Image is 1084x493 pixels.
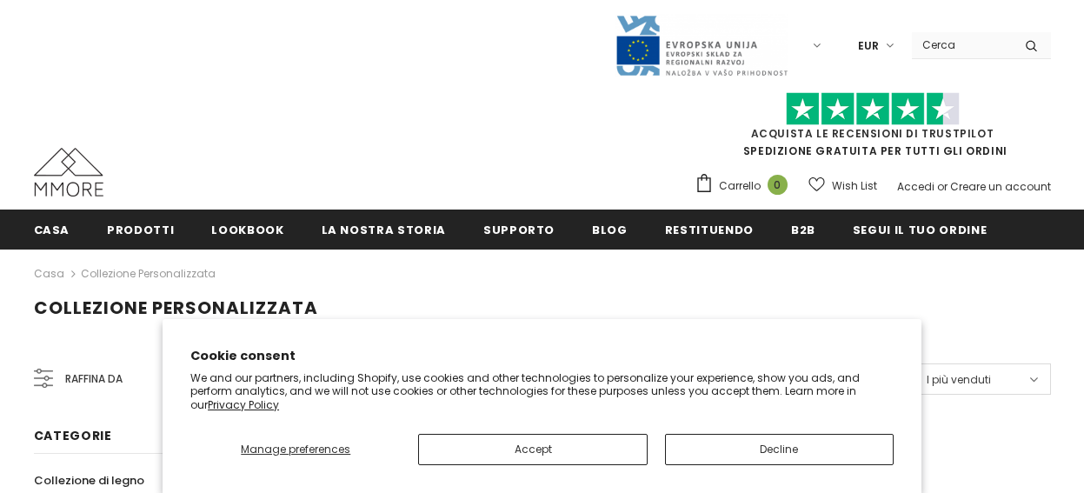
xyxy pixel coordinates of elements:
a: Segui il tuo ordine [853,210,987,249]
a: Collezione personalizzata [81,266,216,281]
span: Restituendo [665,222,754,238]
span: Blog [592,222,628,238]
span: B2B [791,222,815,238]
span: or [937,179,948,194]
a: B2B [791,210,815,249]
span: Carrello [719,177,761,195]
a: Accedi [897,179,934,194]
p: We and our partners, including Shopify, use cookies and other technologies to personalize your ex... [190,371,894,412]
span: supporto [483,222,555,238]
img: Fidati di Pilot Stars [786,92,960,126]
button: Manage preferences [190,434,401,465]
input: Search Site [912,32,1012,57]
span: Manage preferences [241,442,350,456]
span: 0 [768,175,788,195]
a: Casa [34,263,64,284]
span: Collezione di legno [34,472,144,489]
span: SPEDIZIONE GRATUITA PER TUTTI GLI ORDINI [695,100,1051,158]
a: supporto [483,210,555,249]
span: Wish List [832,177,877,195]
a: Creare un account [950,179,1051,194]
button: Decline [665,434,894,465]
a: Javni Razpis [615,37,788,52]
a: Lookbook [211,210,283,249]
h2: Cookie consent [190,347,894,365]
span: EUR [858,37,879,55]
a: Blog [592,210,628,249]
a: Wish List [808,170,877,201]
a: Acquista le recensioni di TrustPilot [751,126,994,141]
img: Javni Razpis [615,14,788,77]
span: Raffina da [65,370,123,389]
a: Restituendo [665,210,754,249]
a: La nostra storia [322,210,446,249]
button: Accept [418,434,647,465]
a: Prodotti [107,210,174,249]
span: La nostra storia [322,222,446,238]
a: Carrello 0 [695,173,796,199]
a: Casa [34,210,70,249]
span: Lookbook [211,222,283,238]
span: Segui il tuo ordine [853,222,987,238]
a: Privacy Policy [208,397,279,412]
span: Collezione personalizzata [34,296,318,320]
span: Prodotti [107,222,174,238]
span: I più venduti [927,371,991,389]
span: Casa [34,222,70,238]
span: Categorie [34,427,112,444]
img: Casi MMORE [34,148,103,197]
